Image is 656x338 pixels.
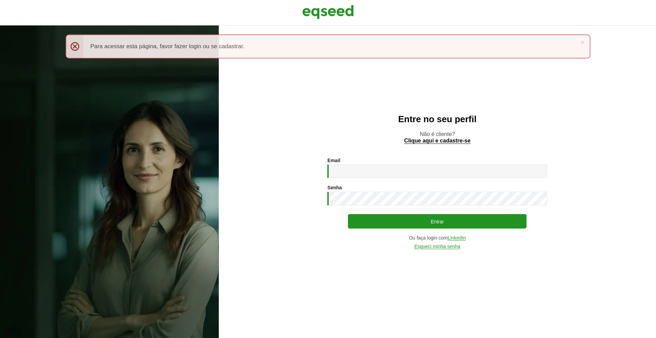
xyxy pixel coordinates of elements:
div: Ou faça login com [327,235,547,241]
a: LinkedIn [448,235,466,241]
a: × [580,39,585,46]
button: Entrar [348,214,527,229]
img: EqSeed Logo [302,3,354,21]
label: Senha [327,185,342,190]
a: Esqueci minha senha [414,244,460,249]
a: Clique aqui e cadastre-se [404,138,471,144]
h2: Entre no seu perfil [233,114,642,124]
div: Para acessar esta página, favor fazer login ou se cadastrar. [66,34,590,59]
label: Email [327,158,340,163]
p: Não é cliente? [233,131,642,144]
